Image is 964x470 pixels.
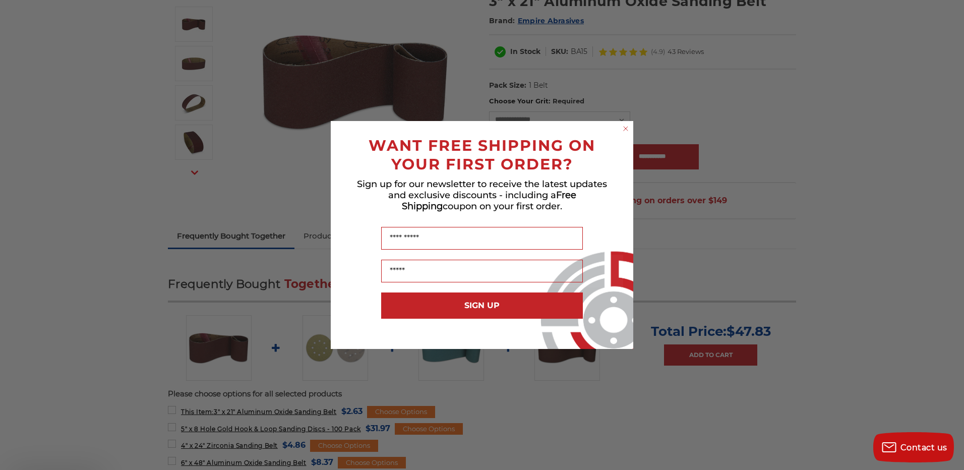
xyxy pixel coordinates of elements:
button: SIGN UP [381,292,583,319]
span: Contact us [900,443,947,452]
span: Free Shipping [402,190,576,212]
button: Contact us [873,432,954,462]
button: Close dialog [621,124,631,134]
input: Email [381,260,583,282]
span: WANT FREE SHIPPING ON YOUR FIRST ORDER? [369,136,595,173]
span: Sign up for our newsletter to receive the latest updates and exclusive discounts - including a co... [357,179,607,212]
